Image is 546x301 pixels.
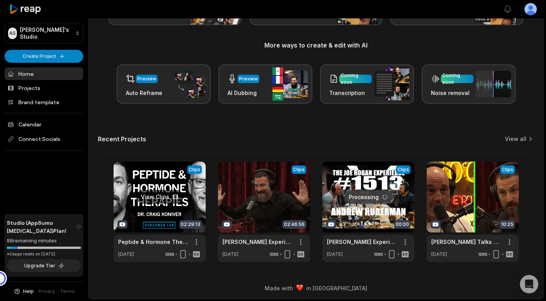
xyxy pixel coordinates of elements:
h3: Noise removal [431,89,473,97]
div: *Usage resets on [DATE] [7,251,81,257]
span: Studio (AppSumo [MEDICAL_DATA]) Plan! [7,219,76,235]
button: Upgrade Tier [7,259,81,272]
div: AS [8,28,17,39]
img: noise_removal.png [476,71,511,97]
a: Privacy [38,288,55,295]
img: auto_reframe.png [171,69,206,99]
h3: Transcription [329,89,372,97]
a: View all [505,135,526,143]
button: Help [13,288,34,295]
a: [PERSON_NAME] Experience #1513 - [PERSON_NAME] [327,238,398,246]
span: Help [23,288,34,295]
div: Made with in [GEOGRAPHIC_DATA] [96,284,536,292]
span: Connect Socials [5,132,83,146]
div: Coming soon [341,72,370,86]
a: [PERSON_NAME] Experience #1958 - [PERSON_NAME] [223,238,293,246]
a: Peptide & Hormone Therapies for Health, Performance & Longevity | [PERSON_NAME] [118,238,189,246]
p: [PERSON_NAME]'s Studio [20,26,72,40]
img: heart emoji [296,285,303,291]
a: Brand template [5,96,83,108]
a: Calendar [5,118,83,131]
h3: Auto Reframe [126,89,162,97]
div: Preview [239,75,258,82]
a: [PERSON_NAME] Talks About [MEDICAL_DATA] Optimization [431,238,502,246]
h3: More ways to create & edit with AI [98,41,534,50]
a: Terms [60,288,75,295]
div: 88 remaining minutes [7,237,81,245]
h3: AI Dubbing [228,89,259,97]
a: Projects [5,82,83,94]
img: ai_dubbing.png [272,67,308,101]
div: Coming soon [442,72,472,86]
div: Open Intercom Messenger [520,275,538,293]
h2: Recent Projects [98,135,146,143]
div: Preview [137,75,156,82]
img: transcription.png [374,67,409,100]
button: Create Project [5,50,83,63]
a: Home [5,67,83,80]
